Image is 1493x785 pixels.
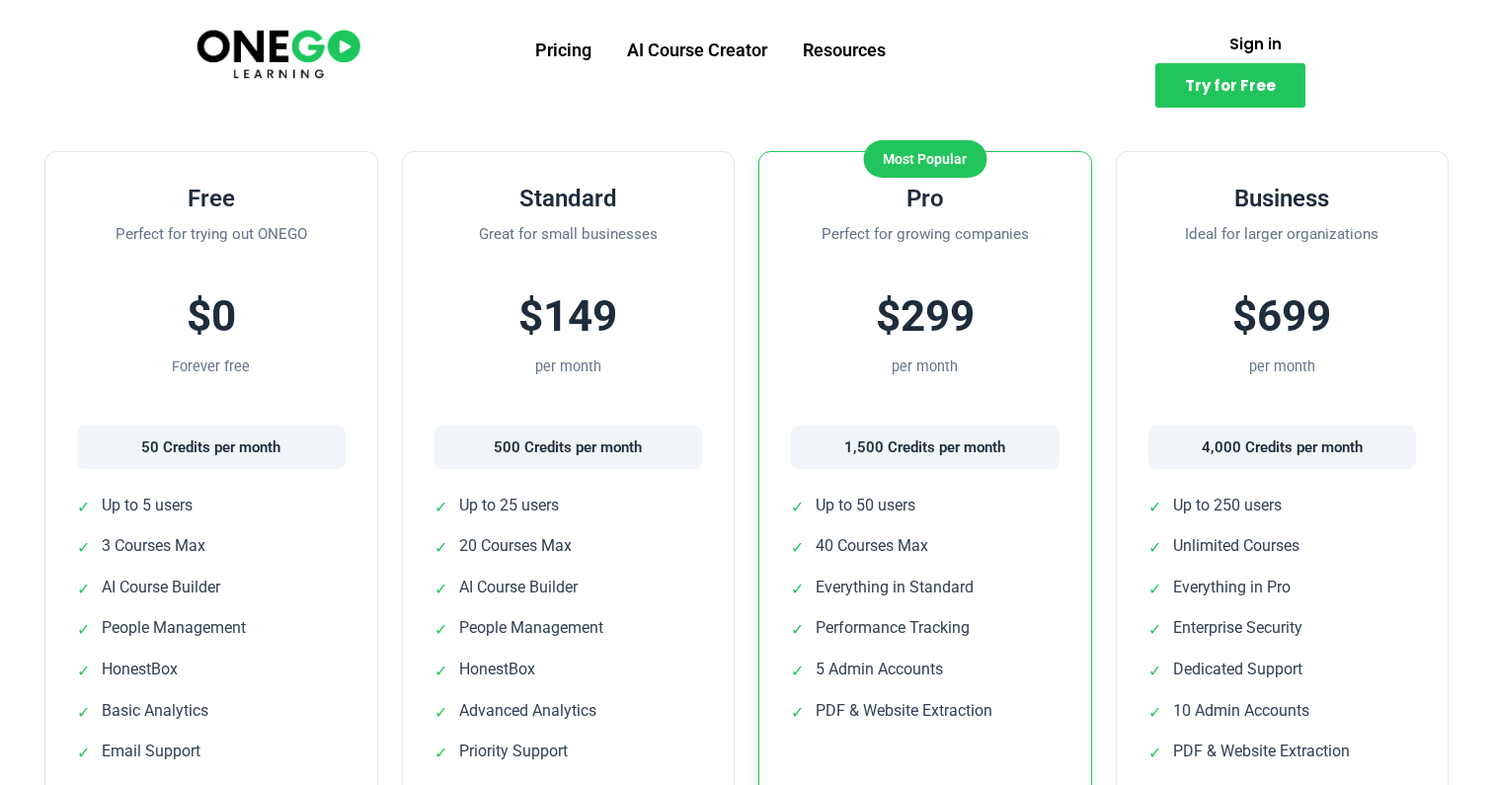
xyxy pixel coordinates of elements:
[1148,426,1417,469] div: 4,000 Credits per month
[785,25,904,76] a: Resources
[517,25,609,76] a: Pricing
[1173,615,1302,641] span: Enterprise Security
[77,617,90,643] span: ✓
[102,657,178,682] span: HonestBox
[459,533,572,559] span: 20 Courses Max
[1148,577,1161,602] span: ✓
[434,355,703,378] div: per month
[459,575,578,600] span: AI Course Builder
[791,700,804,726] span: ✓
[459,615,603,641] span: People Management
[1148,535,1161,561] span: ✓
[459,698,596,724] span: Advanced Analytics
[1148,355,1417,378] div: per month
[102,575,220,600] span: AI Course Builder
[434,222,703,262] p: Great for small businesses
[459,493,559,518] span: Up to 25 users
[434,617,447,643] span: ✓
[434,535,447,561] span: ✓
[1206,25,1305,63] a: Sign in
[102,615,246,641] span: People Management
[816,657,943,682] span: 5 Admin Accounts
[609,25,785,76] a: AI Course Creator
[816,615,970,641] span: Performance Tracking
[1173,739,1350,764] span: PDF & Website Extraction
[102,493,193,518] span: Up to 5 users
[791,577,804,602] span: ✓
[1148,184,1417,214] h3: Business
[77,659,90,684] span: ✓
[434,577,447,602] span: ✓
[434,659,447,684] span: ✓
[77,741,90,766] span: ✓
[816,533,928,559] span: 40 Courses Max
[1148,281,1417,351] div: $699
[102,533,205,559] span: 3 Courses Max
[1229,37,1282,51] span: Sign in
[1173,533,1299,559] span: Unlimited Courses
[1148,741,1161,766] span: ✓
[459,657,535,682] span: HonestBox
[816,575,974,600] span: Everything in Standard
[77,495,90,520] span: ✓
[1148,700,1161,726] span: ✓
[1173,493,1282,518] span: Up to 250 users
[1185,78,1276,93] span: Try for Free
[77,222,346,262] p: Perfect for trying out ONEGO
[77,426,346,469] div: 50 Credits per month
[102,698,208,724] span: Basic Analytics
[1148,659,1161,684] span: ✓
[434,184,703,214] h3: Standard
[434,426,703,469] div: 500 Credits per month
[791,184,1060,214] h3: Pro
[791,659,804,684] span: ✓
[77,281,346,351] div: $0
[791,617,804,643] span: ✓
[1173,698,1309,724] span: 10 Admin Accounts
[791,355,1060,378] div: per month
[1148,222,1417,262] p: Ideal for larger organizations
[791,426,1060,469] div: 1,500 Credits per month
[791,535,804,561] span: ✓
[434,741,447,766] span: ✓
[1155,63,1305,108] a: Try for Free
[434,700,447,726] span: ✓
[77,355,346,378] div: Forever free
[434,281,703,351] div: $149
[434,495,447,520] span: ✓
[77,700,90,726] span: ✓
[1148,617,1161,643] span: ✓
[459,739,568,764] span: Priority Support
[816,698,992,724] span: PDF & Website Extraction
[77,535,90,561] span: ✓
[77,184,346,214] h3: Free
[791,281,1060,351] div: $299
[102,739,200,764] span: Email Support
[863,140,986,178] div: Most Popular
[1173,575,1291,600] span: Everything in Pro
[1173,657,1302,682] span: Dedicated Support
[791,495,804,520] span: ✓
[791,222,1060,262] p: Perfect for growing companies
[816,493,915,518] span: Up to 50 users
[77,577,90,602] span: ✓
[1148,495,1161,520] span: ✓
